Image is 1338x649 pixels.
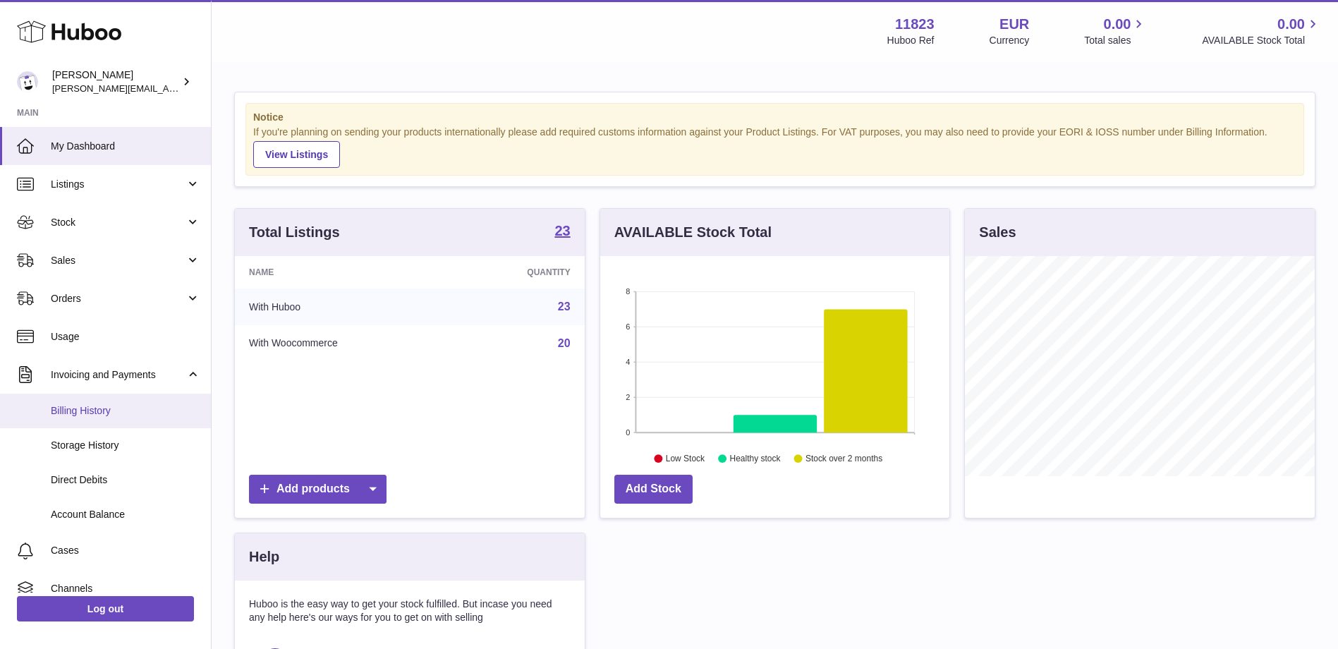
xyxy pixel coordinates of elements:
[558,337,571,349] a: 20
[235,325,452,362] td: With Woocommerce
[614,475,693,504] a: Add Stock
[51,178,186,191] span: Listings
[51,140,200,153] span: My Dashboard
[1202,15,1321,47] a: 0.00 AVAILABLE Stock Total
[51,216,186,229] span: Stock
[1104,15,1131,34] span: 0.00
[52,68,179,95] div: [PERSON_NAME]
[17,71,38,92] img: gianni.rofi@frieslandcampina.com
[1084,15,1147,47] a: 0.00 Total sales
[558,301,571,313] a: 23
[51,582,200,595] span: Channels
[249,598,571,624] p: Huboo is the easy way to get your stock fulfilled. But incase you need any help here's our ways f...
[452,256,585,289] th: Quantity
[51,254,186,267] span: Sales
[1084,34,1147,47] span: Total sales
[895,15,935,34] strong: 11823
[805,454,882,463] text: Stock over 2 months
[626,393,630,401] text: 2
[17,596,194,621] a: Log out
[666,454,705,463] text: Low Stock
[249,547,279,566] h3: Help
[51,508,200,521] span: Account Balance
[51,473,200,487] span: Direct Debits
[1202,34,1321,47] span: AVAILABLE Stock Total
[999,15,1029,34] strong: EUR
[1277,15,1305,34] span: 0.00
[614,223,772,242] h3: AVAILABLE Stock Total
[626,358,630,366] text: 4
[51,544,200,557] span: Cases
[249,223,340,242] h3: Total Listings
[235,256,452,289] th: Name
[626,428,630,437] text: 0
[990,34,1030,47] div: Currency
[979,223,1016,242] h3: Sales
[554,224,570,238] strong: 23
[626,287,630,296] text: 8
[253,126,1296,168] div: If you're planning on sending your products internationally please add required customs informati...
[554,224,570,241] a: 23
[51,368,186,382] span: Invoicing and Payments
[52,83,283,94] span: [PERSON_NAME][EMAIL_ADDRESS][DOMAIN_NAME]
[235,289,452,325] td: With Huboo
[51,404,200,418] span: Billing History
[51,439,200,452] span: Storage History
[626,322,630,331] text: 6
[253,111,1296,124] strong: Notice
[887,34,935,47] div: Huboo Ref
[249,475,387,504] a: Add products
[51,330,200,344] span: Usage
[729,454,781,463] text: Healthy stock
[253,141,340,168] a: View Listings
[51,292,186,305] span: Orders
